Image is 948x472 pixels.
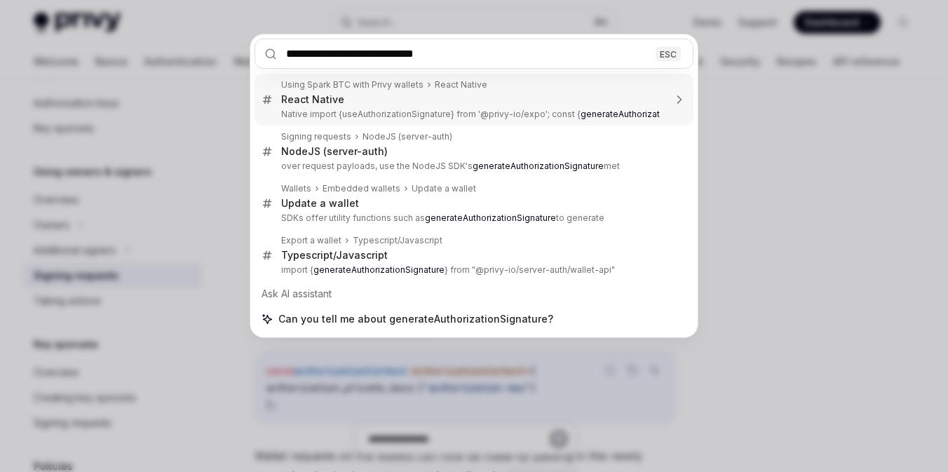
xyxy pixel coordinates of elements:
[353,235,442,246] div: Typescript/Javascript
[425,213,556,223] b: generateAuthorizationSignature
[435,79,487,90] div: React Native
[656,46,681,61] div: ESC
[281,145,388,158] div: NodeJS (server-auth)
[313,264,445,275] b: generateAuthorizationSignature
[281,131,351,142] div: Signing requests
[281,249,388,262] div: Typescript/Javascript
[281,109,664,120] p: Native import {useAuthorizationSignature} from '@privy-io/expo'; const {
[278,312,553,326] span: Can you tell me about generateAuthorizationSignature?
[281,235,341,246] div: Export a wallet
[581,109,660,119] b: generateAuthorizat
[412,183,476,194] div: Update a wallet
[281,79,424,90] div: Using Spark BTC with Privy wallets
[281,197,359,210] div: Update a wallet
[281,264,664,276] p: import { } from "@privy-io/server-auth/wallet-api"
[281,183,311,194] div: Wallets
[281,161,664,172] p: over request payloads, use the NodeJS SDK's met
[281,93,344,106] div: React Native
[323,183,400,194] div: Embedded wallets
[255,281,693,306] div: Ask AI assistant
[281,213,664,224] p: SDKs offer utility functions such as to generate
[473,161,604,171] b: generateAuthorizationSignature
[363,131,452,142] div: NodeJS (server-auth)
